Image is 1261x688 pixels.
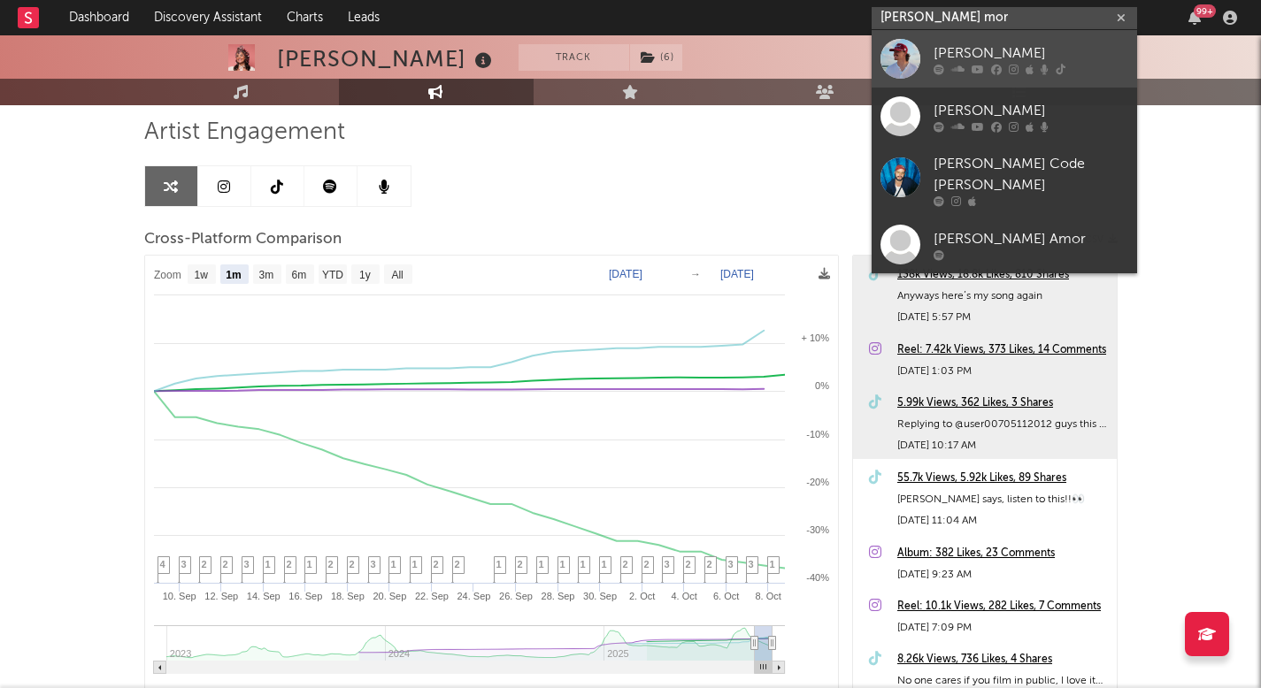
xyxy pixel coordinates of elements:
[519,44,629,71] button: Track
[897,414,1108,435] div: Replying to @user00705112012 guys this is how I want my song to sound but maybe I can do a slowed...
[181,559,187,570] span: 3
[707,559,712,570] span: 2
[897,286,1108,307] div: Anyways here’s my song again
[288,591,322,601] text: 16. Sep
[665,559,670,570] span: 3
[144,229,342,250] span: Cross-Platform Comparison
[330,591,364,601] text: 18. Sep
[162,591,196,601] text: 10. Sep
[455,559,460,570] span: 2
[457,591,490,601] text: 24. Sep
[602,559,607,570] span: 1
[244,559,250,570] span: 3
[630,44,682,71] button: (6)
[287,559,292,570] span: 2
[328,559,334,570] span: 2
[1188,11,1201,25] button: 99+
[806,477,829,487] text: -20%
[371,559,376,570] span: 3
[897,543,1108,564] a: Album: 382 Likes, 23 Comments
[897,617,1108,638] div: [DATE] 7:09 PM
[560,559,565,570] span: 1
[202,559,207,570] span: 2
[583,591,617,601] text: 30. Sep
[897,361,1108,382] div: [DATE] 1:03 PM
[609,268,642,280] text: [DATE]
[897,393,1108,414] a: 5.99k Views, 362 Likes, 3 Shares
[897,468,1108,489] a: 55.7k Views, 5.92k Likes, 89 Shares
[391,559,396,570] span: 1
[373,591,406,601] text: 20. Sep
[154,269,181,281] text: Zoom
[412,559,418,570] span: 1
[144,122,345,143] span: Artist Engagement
[629,44,683,71] span: ( 6 )
[934,42,1128,64] div: [PERSON_NAME]
[806,429,829,440] text: -10%
[897,264,1108,286] a: 138k Views, 18.8k Likes, 810 Shares
[160,559,165,570] span: 4
[359,269,371,281] text: 1y
[246,591,280,601] text: 14. Sep
[872,145,1137,216] a: [PERSON_NAME] Code [PERSON_NAME]
[720,268,754,280] text: [DATE]
[499,591,533,601] text: 26. Sep
[806,524,829,535] text: -30%
[897,649,1108,670] a: 8.26k Views, 736 Likes, 4 Shares
[897,435,1108,456] div: [DATE] 10:17 AM
[806,572,829,583] text: -40%
[897,307,1108,328] div: [DATE] 5:57 PM
[686,559,691,570] span: 2
[496,559,502,570] span: 1
[872,216,1137,273] a: [PERSON_NAME] Amor
[897,489,1108,510] div: [PERSON_NAME] says, listen to this!!👀
[277,44,496,73] div: [PERSON_NAME]
[391,269,403,281] text: All
[897,564,1108,585] div: [DATE] 9:23 AM
[815,380,829,391] text: 0%
[258,269,273,281] text: 3m
[671,591,696,601] text: 4. Oct
[872,88,1137,145] a: [PERSON_NAME]
[204,591,238,601] text: 12. Sep
[265,559,271,570] span: 1
[897,340,1108,361] a: Reel: 7.42k Views, 373 Likes, 14 Comments
[897,510,1108,531] div: [DATE] 11:04 AM
[872,7,1137,29] input: Search for artists
[623,559,628,570] span: 2
[321,269,342,281] text: YTD
[934,228,1128,249] div: [PERSON_NAME] Amor
[628,591,654,601] text: 2. Oct
[934,154,1128,196] div: [PERSON_NAME] Code [PERSON_NAME]
[226,269,241,281] text: 1m
[644,559,650,570] span: 2
[712,591,738,601] text: 6. Oct
[414,591,448,601] text: 22. Sep
[872,30,1137,88] a: [PERSON_NAME]
[307,559,312,570] span: 1
[755,591,780,601] text: 8. Oct
[434,559,439,570] span: 2
[770,559,775,570] span: 1
[223,559,228,570] span: 2
[350,559,355,570] span: 2
[539,559,544,570] span: 1
[897,596,1108,617] a: Reel: 10.1k Views, 282 Likes, 7 Comments
[581,559,586,570] span: 1
[194,269,208,281] text: 1w
[291,269,306,281] text: 6m
[690,268,701,280] text: →
[801,333,829,343] text: + 10%
[518,559,523,570] span: 2
[541,591,574,601] text: 28. Sep
[749,559,754,570] span: 3
[934,100,1128,121] div: [PERSON_NAME]
[1194,4,1216,18] div: 99 +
